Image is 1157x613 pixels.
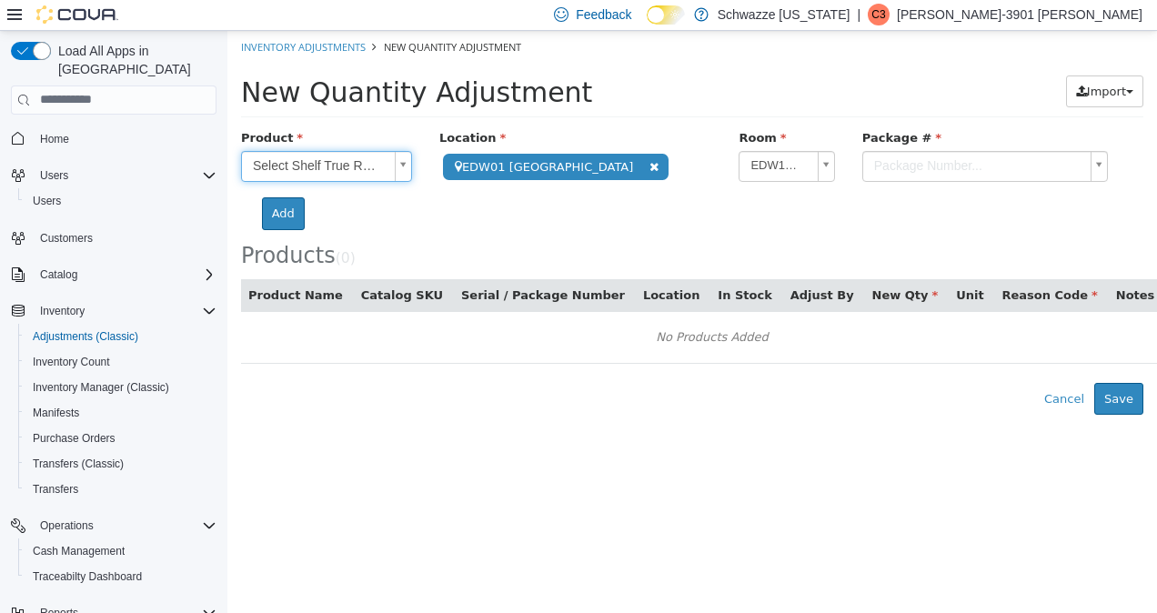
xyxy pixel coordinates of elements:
[40,304,85,318] span: Inventory
[25,326,146,347] a: Adjustments (Classic)
[33,355,110,369] span: Inventory Count
[18,349,224,375] button: Inventory Count
[36,5,118,24] img: Cova
[868,4,890,25] div: Cagney-3901 Martine
[33,194,61,208] span: Users
[15,121,160,150] span: Select Shelf True Roots Deli Blueberry Pound Cake (S) Per 1g
[18,375,224,400] button: Inventory Manager (Classic)
[4,262,224,287] button: Catalog
[33,264,85,286] button: Catalog
[25,402,216,424] span: Manifests
[33,457,124,471] span: Transfers (Classic)
[18,564,224,589] button: Traceabilty Dashboard
[635,100,714,114] span: Package #
[25,427,216,449] span: Purchase Orders
[33,515,101,537] button: Operations
[40,231,93,246] span: Customers
[14,212,108,237] span: Products
[134,256,219,274] button: Catalog SKU
[635,120,881,151] a: Package Number...
[108,219,128,236] small: ( )
[416,256,476,274] button: Location
[51,42,216,78] span: Load All Apps in [GEOGRAPHIC_DATA]
[4,225,224,251] button: Customers
[33,264,216,286] span: Catalog
[857,4,860,25] p: |
[33,165,75,186] button: Users
[33,544,125,558] span: Cash Management
[212,100,278,114] span: Location
[33,226,216,249] span: Customers
[871,4,885,25] span: C3
[25,427,123,449] a: Purchase Orders
[114,219,123,236] span: 0
[33,300,92,322] button: Inventory
[25,190,216,212] span: Users
[889,256,931,274] button: Notes
[25,540,132,562] a: Cash Management
[25,326,216,347] span: Adjustments (Classic)
[18,324,224,349] button: Adjustments (Classic)
[511,120,607,151] a: EDW1 Front Room
[563,256,630,274] button: Adjust By
[25,190,68,212] a: Users
[729,256,760,274] button: Unit
[25,293,944,320] div: No Products Added
[775,257,870,271] span: Reason Code
[40,132,69,146] span: Home
[14,100,75,114] span: Product
[40,168,68,183] span: Users
[867,352,916,385] button: Save
[33,482,78,497] span: Transfers
[807,352,867,385] button: Cancel
[18,426,224,451] button: Purchase Orders
[25,478,86,500] a: Transfers
[25,453,131,475] a: Transfers (Classic)
[860,54,899,67] span: Import
[33,127,216,150] span: Home
[4,163,224,188] button: Users
[25,478,216,500] span: Transfers
[4,126,224,152] button: Home
[25,453,216,475] span: Transfers (Classic)
[40,267,77,282] span: Catalog
[636,121,857,150] span: Package Number...
[156,9,294,23] span: New Quantity Adjustment
[25,540,216,562] span: Cash Management
[14,9,138,23] a: Inventory Adjustments
[14,45,365,77] span: New Quantity Adjustment
[18,400,224,426] button: Manifests
[33,227,100,249] a: Customers
[33,515,216,537] span: Operations
[25,377,216,398] span: Inventory Manager (Classic)
[4,298,224,324] button: Inventory
[576,5,631,24] span: Feedback
[897,4,1142,25] p: [PERSON_NAME]-3901 [PERSON_NAME]
[647,5,685,25] input: Dark Mode
[33,128,76,150] a: Home
[18,538,224,564] button: Cash Management
[33,329,138,344] span: Adjustments (Classic)
[839,45,916,77] button: Import
[490,256,548,274] button: In Stock
[25,566,216,588] span: Traceabilty Dashboard
[18,188,224,214] button: Users
[234,256,401,274] button: Serial / Package Number
[512,121,582,149] span: EDW1 Front Room
[25,377,176,398] a: Inventory Manager (Classic)
[33,165,216,186] span: Users
[645,257,711,271] span: New Qty
[40,518,94,533] span: Operations
[511,100,558,114] span: Room
[4,513,224,538] button: Operations
[25,566,149,588] a: Traceabilty Dashboard
[18,451,224,477] button: Transfers (Classic)
[33,380,169,395] span: Inventory Manager (Classic)
[14,120,185,151] a: Select Shelf True Roots Deli Blueberry Pound Cake (S) Per 1g
[21,256,119,274] button: Product Name
[33,431,116,446] span: Purchase Orders
[33,300,216,322] span: Inventory
[216,123,441,149] span: EDW01 [GEOGRAPHIC_DATA]
[33,406,79,420] span: Manifests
